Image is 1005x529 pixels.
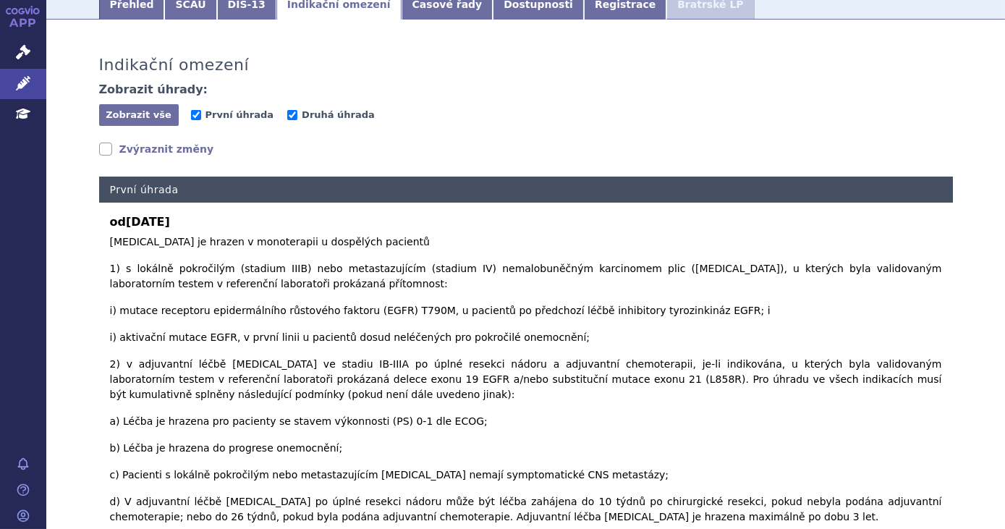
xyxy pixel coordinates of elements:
input: První úhrada [191,110,201,120]
span: První úhrada [205,109,273,120]
h3: Indikační omezení [99,56,250,75]
a: Zvýraznit změny [99,142,214,156]
span: [DATE] [126,215,170,229]
h4: První úhrada [99,177,953,203]
button: Zobrazit vše [99,104,179,126]
input: Druhá úhrada [287,110,297,120]
span: Druhá úhrada [302,109,375,120]
span: Zobrazit vše [106,109,171,120]
p: [MEDICAL_DATA] je hrazen v monoterapii u dospělých pacientů 1) s lokálně pokročilým (stadium IIIB... [110,234,942,525]
b: od [110,213,942,231]
h4: Zobrazit úhrady: [99,82,208,97]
